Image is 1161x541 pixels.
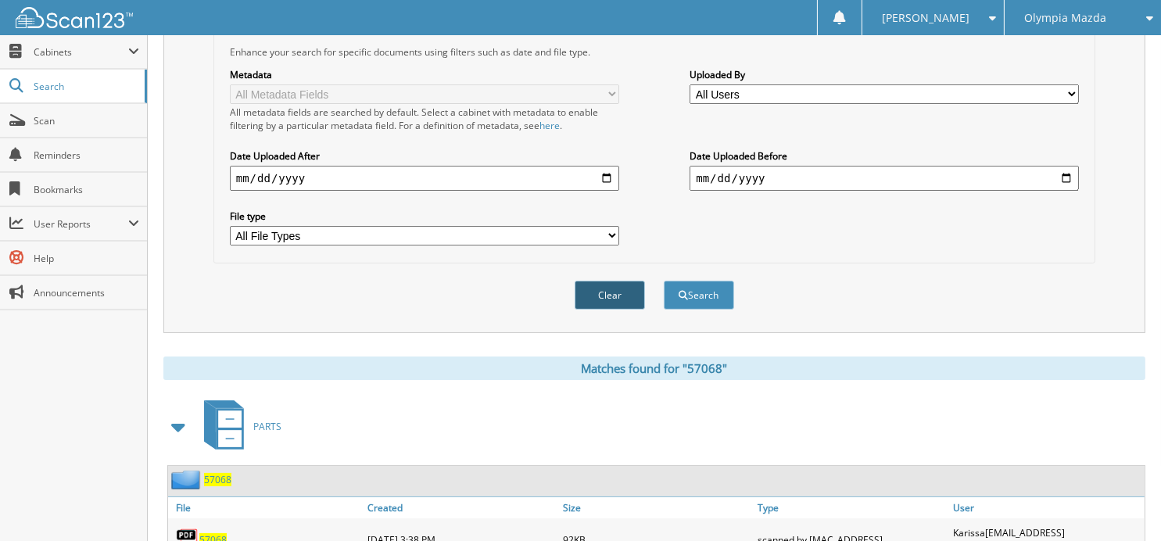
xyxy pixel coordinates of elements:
img: scan123-logo-white.svg [16,7,133,28]
input: end [690,166,1079,191]
a: User [949,497,1145,518]
button: Clear [575,281,645,310]
span: PARTS [253,420,281,433]
a: 57068 [204,473,231,486]
span: Olympia Mazda [1024,13,1106,23]
span: Announcements [34,286,139,299]
a: Created [364,497,559,518]
a: File [168,497,364,518]
a: here [539,119,560,132]
div: All metadata fields are searched by default. Select a cabinet with metadata to enable filtering b... [230,106,619,132]
span: [PERSON_NAME] [882,13,969,23]
span: User Reports [34,217,128,231]
input: start [230,166,619,191]
label: Uploaded By [690,68,1079,81]
button: Search [664,281,734,310]
span: Reminders [34,149,139,162]
label: Metadata [230,68,619,81]
label: Date Uploaded After [230,149,619,163]
img: folder2.png [171,470,204,489]
span: Cabinets [34,45,128,59]
span: Scan [34,114,139,127]
div: Enhance your search for specific documents using filters such as date and file type. [222,45,1087,59]
div: Matches found for "57068" [163,356,1145,380]
iframe: Chat Widget [1083,466,1161,541]
span: Help [34,252,139,265]
label: File type [230,210,619,223]
span: Search [34,80,137,93]
span: Bookmarks [34,183,139,196]
a: Type [754,497,949,518]
label: Date Uploaded Before [690,149,1079,163]
a: PARTS [195,396,281,457]
a: Size [559,497,754,518]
